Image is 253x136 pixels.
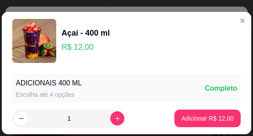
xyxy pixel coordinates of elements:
div: Açaí - 400 ml [61,27,110,39]
div: Completo [205,83,237,94]
img: product-image [12,19,56,63]
p: R$ 12,00 [61,41,110,53]
button: Close [235,14,249,28]
p: Adicionar R$ 12,00 [181,114,234,123]
button: Adicionar R$ 12,00 [174,110,241,127]
button: decrease-product-quantity [14,111,28,125]
div: Escolha até 4 opções [16,90,82,99]
button: increase-product-quantity [110,111,124,125]
div: ADICIONAIS 400 ML [16,78,82,88]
